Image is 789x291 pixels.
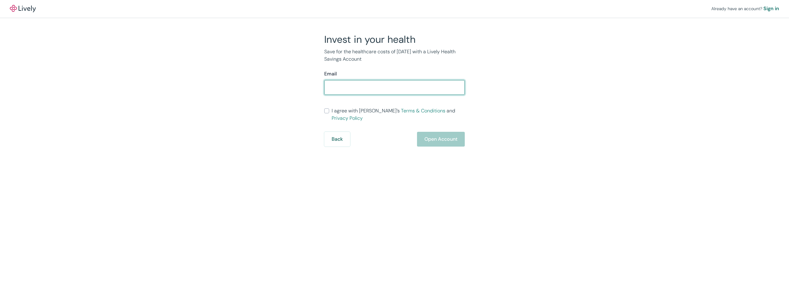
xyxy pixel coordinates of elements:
a: Sign in [763,5,779,12]
a: Terms & Conditions [401,107,445,114]
h2: Invest in your health [324,33,465,46]
label: Email [324,70,337,78]
span: I agree with [PERSON_NAME]’s and [332,107,465,122]
p: Save for the healthcare costs of [DATE] with a Lively Health Savings Account [324,48,465,63]
a: Privacy Policy [332,115,363,121]
a: LivelyLively [10,5,36,12]
button: Back [324,132,350,147]
div: Already have an account? [711,5,779,12]
img: Lively [10,5,36,12]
